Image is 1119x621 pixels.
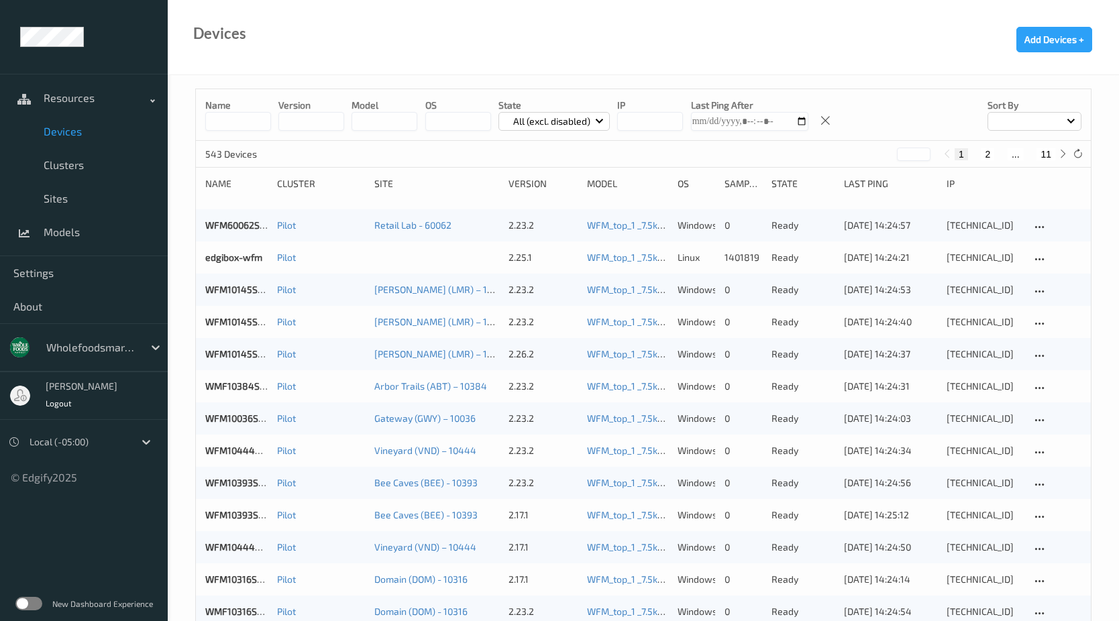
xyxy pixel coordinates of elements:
div: [DATE] 14:24:03 [844,412,938,425]
a: Pilot [277,380,296,392]
a: WFM10036SCL034 [205,412,285,424]
p: version [278,99,344,112]
p: OS [425,99,491,112]
a: WFM_top_1 _7.5k_Training [DATE] up-to-date [DATE] 07:02 [DATE] 07:02 Auto Save [587,573,932,585]
div: [DATE] 14:24:50 [844,541,938,554]
p: ready [771,412,834,425]
div: version [509,177,578,190]
div: [TECHNICAL_ID] [947,251,1022,264]
p: windows [678,315,715,329]
a: Gateway (GWY) – 10036 [374,412,476,424]
button: ... [1008,148,1024,160]
a: WFM_top_1 _7.5k_Training [DATE] up-to-date [DATE] 07:02 [DATE] 07:02 Auto Save [587,606,932,617]
a: Pilot [277,219,296,231]
p: model [352,99,417,112]
button: 2 [981,148,994,160]
p: IP [617,99,683,112]
a: Pilot [277,573,296,585]
a: WFM_top_1 _7.5k_Training [DATE] up-to-date [DATE] 07:02 [DATE] 07:02 Auto Save [587,541,932,553]
a: Pilot [277,412,296,424]
a: WFM_top_1 _7.5k_Training [DATE] up-to-date [DATE] 07:02 [DATE] 07:02 Auto Save [587,509,932,520]
div: [DATE] 14:24:21 [844,251,938,264]
a: WFM10393SCL013 [205,477,283,488]
a: WFM10145SCL057 [205,284,283,295]
p: windows [678,219,715,232]
div: 2.25.1 [509,251,578,264]
p: windows [678,283,715,296]
a: Pilot [277,316,296,327]
div: 0 [725,476,762,490]
a: Pilot [277,348,296,359]
div: 2.23.2 [509,315,578,329]
div: 2.17.1 [509,508,578,522]
div: [DATE] 14:24:57 [844,219,938,232]
div: [DATE] 14:24:31 [844,380,938,393]
p: windows [678,605,715,618]
div: [DATE] 14:24:14 [844,573,938,586]
div: 2.23.2 [509,605,578,618]
p: windows [678,444,715,457]
div: 2.17.1 [509,573,578,586]
div: Model [587,177,668,190]
p: ready [771,283,834,296]
div: 2.23.2 [509,380,578,393]
a: WFM_top_1 _7.5k_Training [DATE] up-to-date [DATE] 07:02 [DATE] 07:02 Auto Save [587,348,932,359]
a: edgibox-wfm [205,251,262,263]
a: Bee Caves (BEE) - 10393 [374,509,478,520]
div: [TECHNICAL_ID] [947,380,1022,393]
a: WFM10393SCL015 [205,509,283,520]
a: Pilot [277,541,296,553]
div: [TECHNICAL_ID] [947,573,1022,586]
div: 0 [725,347,762,361]
div: 0 [725,508,762,522]
p: ready [771,380,834,393]
div: [TECHNICAL_ID] [947,508,1022,522]
a: Pilot [277,606,296,617]
div: Cluster [277,177,365,190]
div: 2.23.2 [509,219,578,232]
div: 2.26.2 [509,347,578,361]
a: WFM_top_1 _7.5k_Training [DATE] up-to-date [DATE] 07:02 [DATE] 07:02 Auto Save [587,316,932,327]
button: 1 [955,148,968,160]
p: windows [678,380,715,393]
p: ready [771,219,834,232]
button: Add Devices + [1016,27,1092,52]
p: ready [771,605,834,618]
div: [DATE] 14:24:54 [844,605,938,618]
p: windows [678,541,715,554]
a: Pilot [277,445,296,456]
a: Pilot [277,477,296,488]
div: 0 [725,283,762,296]
div: [TECHNICAL_ID] [947,476,1022,490]
p: Name [205,99,271,112]
p: ready [771,315,834,329]
div: [TECHNICAL_ID] [947,412,1022,425]
div: 0 [725,380,762,393]
a: Pilot [277,251,296,263]
a: WFM_top_1 _7.5k_Training [DATE] up-to-date [DATE] 07:02 [DATE] 07:02 Auto Save [587,380,932,392]
div: [TECHNICAL_ID] [947,315,1022,329]
button: 11 [1036,148,1055,160]
div: ip [947,177,1022,190]
a: [PERSON_NAME] (LMR) – 10145 [374,284,508,295]
a: Domain (DOM) - 10316 [374,573,468,585]
p: Sort by [988,99,1081,112]
a: WMF10316SCL027 [205,606,282,617]
div: Name [205,177,268,190]
div: [TECHNICAL_ID] [947,444,1022,457]
p: ready [771,347,834,361]
p: ready [771,444,834,457]
div: 2.23.2 [509,283,578,296]
div: 2.23.2 [509,476,578,490]
a: WFM10316SCL026 [205,573,283,585]
a: WFM_top_1 _7.5k_Training [DATE] up-to-date [DATE] 07:02 [DATE] 07:02 Auto Save [587,445,932,456]
p: windows [678,347,715,361]
p: linux [678,251,715,264]
p: ready [771,476,834,490]
div: [DATE] 14:24:40 [844,315,938,329]
div: 2.17.1 [509,541,578,554]
div: Samples [725,177,762,190]
p: ready [771,541,834,554]
div: 2.23.2 [509,412,578,425]
a: Retail Lab - 60062 [374,219,451,231]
